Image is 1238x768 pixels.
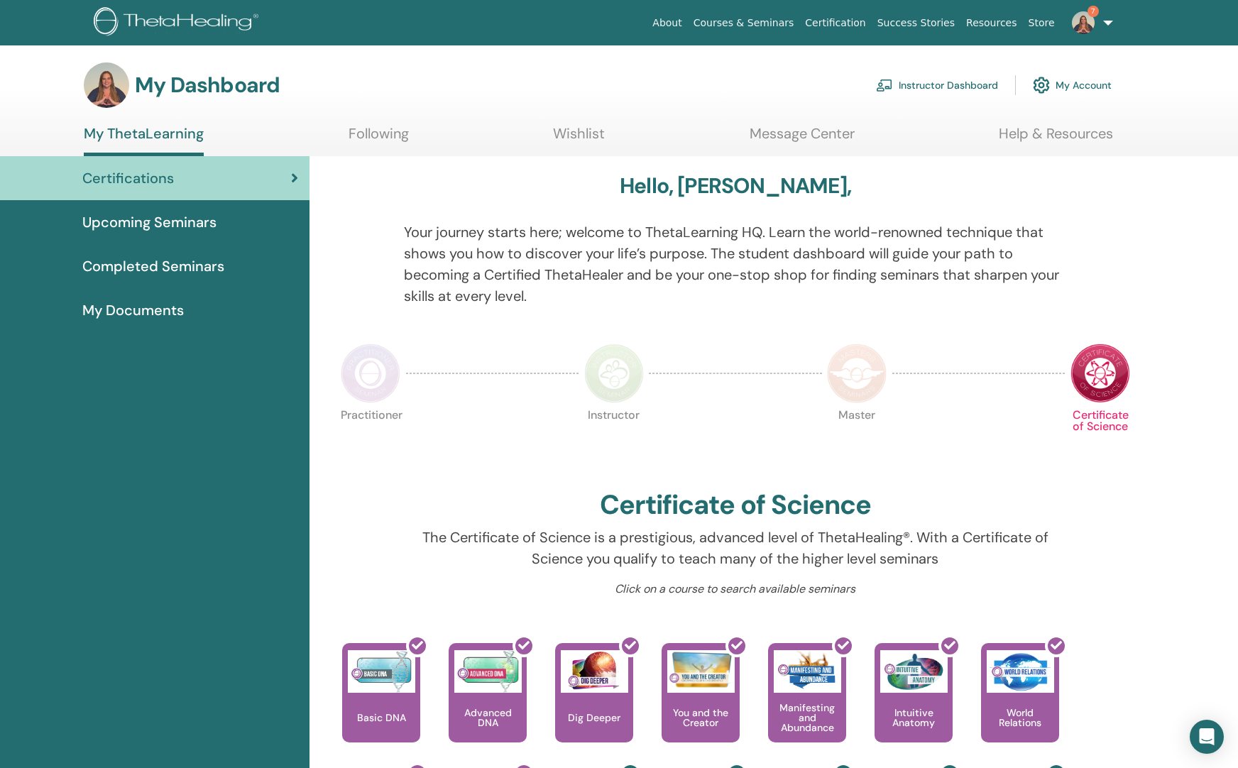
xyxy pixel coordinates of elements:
a: Success Stories [872,10,960,36]
a: Wishlist [553,125,605,153]
a: Instructor Dashboard [876,70,998,101]
span: Upcoming Seminars [82,212,217,233]
img: default.jpg [84,62,129,108]
a: Resources [960,10,1023,36]
a: My Account [1033,70,1112,101]
p: Your journey starts here; welcome to ThetaLearning HQ. Learn the world-renowned technique that sh... [404,221,1068,307]
p: The Certificate of Science is a prestigious, advanced level of ThetaHealing®. With a Certificate ... [404,527,1068,569]
p: Instructor [584,410,644,469]
span: 7 [1088,6,1099,17]
p: World Relations [981,708,1059,728]
img: You and the Creator [667,650,735,689]
img: default.jpg [1072,11,1095,34]
img: Advanced DNA [454,650,522,693]
p: Advanced DNA [449,708,527,728]
p: Manifesting and Abundance [768,703,846,733]
img: chalkboard-teacher.svg [876,79,893,92]
img: Intuitive Anatomy [880,650,948,693]
h2: Certificate of Science [600,489,871,522]
p: Click on a course to search available seminars [404,581,1068,598]
h3: My Dashboard [135,72,280,98]
a: Store [1023,10,1061,36]
h3: Hello, [PERSON_NAME], [620,173,851,199]
span: Completed Seminars [82,256,224,277]
img: Practitioner [341,344,400,403]
img: logo.png [94,7,263,39]
img: World Relations [987,650,1054,693]
p: Certificate of Science [1070,410,1130,469]
a: About [647,10,687,36]
a: Courses & Seminars [688,10,800,36]
a: My ThetaLearning [84,125,204,156]
img: Certificate of Science [1070,344,1130,403]
a: Message Center [750,125,855,153]
img: Basic DNA [348,650,415,693]
p: Practitioner [341,410,400,469]
img: Master [827,344,887,403]
span: Certifications [82,168,174,189]
a: Following [349,125,409,153]
img: Dig Deeper [561,650,628,693]
img: Instructor [584,344,644,403]
img: cog.svg [1033,73,1050,97]
div: Open Intercom Messenger [1190,720,1224,754]
p: Master [827,410,887,469]
span: My Documents [82,300,184,321]
p: You and the Creator [662,708,740,728]
p: Dig Deeper [562,713,626,723]
img: Manifesting and Abundance [774,650,841,693]
p: Intuitive Anatomy [875,708,953,728]
a: Help & Resources [999,125,1113,153]
a: Certification [799,10,871,36]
